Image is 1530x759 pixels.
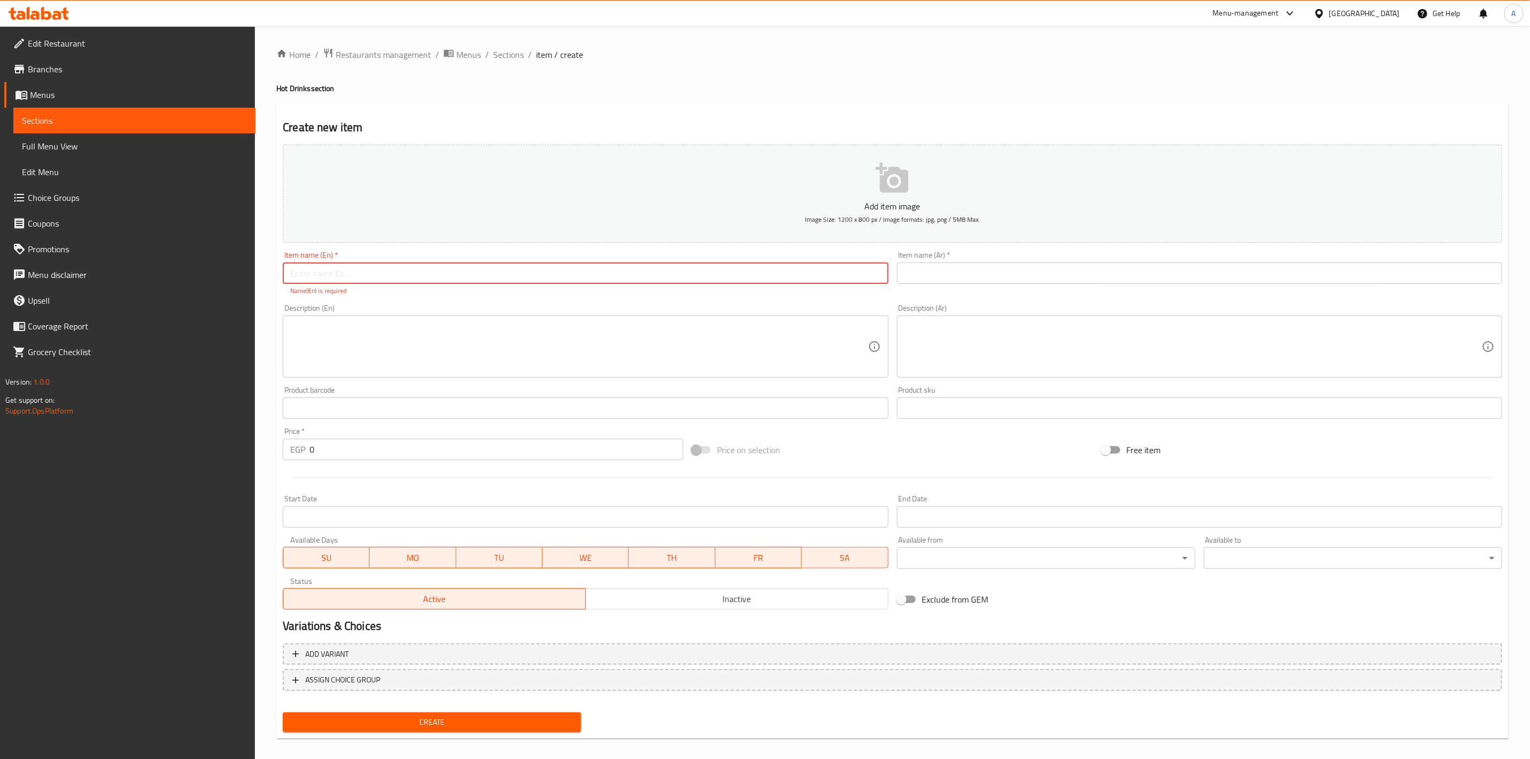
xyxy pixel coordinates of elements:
[4,313,255,339] a: Coverage Report
[336,48,431,61] span: Restaurants management
[276,48,1509,62] nav: breadcrumb
[288,591,582,607] span: Active
[528,48,532,61] li: /
[897,262,1502,284] input: Enter name Ar
[13,159,255,185] a: Edit Menu
[13,108,255,133] a: Sections
[290,443,305,456] p: EGP
[4,339,255,365] a: Grocery Checklist
[28,268,247,281] span: Menu disclaimer
[4,82,255,108] a: Menus
[276,48,311,61] a: Home
[5,375,32,389] span: Version:
[28,345,247,358] span: Grocery Checklist
[28,63,247,76] span: Branches
[28,243,247,255] span: Promotions
[13,133,255,159] a: Full Menu View
[5,404,73,418] a: Support.OpsPlatform
[4,262,255,288] a: Menu disclaimer
[283,262,888,284] input: Enter name En
[370,547,456,568] button: MO
[283,547,370,568] button: SU
[1512,7,1516,19] span: A
[590,591,884,607] span: Inactive
[283,712,581,732] button: Create
[283,397,888,419] input: Please enter product barcode
[922,593,989,606] span: Exclude from GEM
[283,588,586,610] button: Active
[461,550,538,566] span: TU
[4,56,255,82] a: Branches
[310,439,683,460] input: Please enter price
[493,48,524,61] a: Sections
[435,48,439,61] li: /
[1329,7,1400,19] div: [GEOGRAPHIC_DATA]
[1213,7,1279,20] div: Menu-management
[715,547,802,568] button: FR
[485,48,489,61] li: /
[805,213,980,226] span: Image Size: 1200 x 800 px / Image formats: jpg, png / 5MB Max.
[28,217,247,230] span: Coupons
[283,643,1502,665] button: Add variant
[443,48,481,62] a: Menus
[4,236,255,262] a: Promotions
[305,648,349,661] span: Add variant
[315,48,319,61] li: /
[290,286,880,296] p: Name(En) is required
[536,48,583,61] span: item / create
[806,550,884,566] span: SA
[288,550,365,566] span: SU
[1127,444,1161,456] span: Free item
[456,48,481,61] span: Menus
[28,37,247,50] span: Edit Restaurant
[22,114,247,127] span: Sections
[33,375,50,389] span: 1.0.0
[629,547,715,568] button: TH
[323,48,431,62] a: Restaurants management
[1204,547,1502,569] div: ​
[22,166,247,178] span: Edit Menu
[802,547,888,568] button: SA
[283,618,1502,634] h2: Variations & Choices
[22,140,247,153] span: Full Menu View
[374,550,451,566] span: MO
[291,716,572,729] span: Create
[299,200,1486,213] p: Add item image
[276,83,1509,94] h4: Hot Drinks section
[5,393,55,407] span: Get support on:
[547,550,624,566] span: WE
[4,211,255,236] a: Coupons
[30,88,247,101] span: Menus
[4,31,255,56] a: Edit Restaurant
[283,119,1502,136] h2: Create new item
[717,444,780,456] span: Price on selection
[897,547,1195,569] div: ​
[633,550,711,566] span: TH
[28,320,247,333] span: Coverage Report
[305,673,380,687] span: ASSIGN CHOICE GROUP
[28,294,247,307] span: Upsell
[720,550,797,566] span: FR
[4,185,255,211] a: Choice Groups
[4,288,255,313] a: Upsell
[283,145,1502,243] button: Add item imageImage Size: 1200 x 800 px / Image formats: jpg, png / 5MB Max.
[542,547,629,568] button: WE
[456,547,542,568] button: TU
[897,397,1502,419] input: Please enter product sku
[28,191,247,204] span: Choice Groups
[585,588,888,610] button: Inactive
[283,669,1502,691] button: ASSIGN CHOICE GROUP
